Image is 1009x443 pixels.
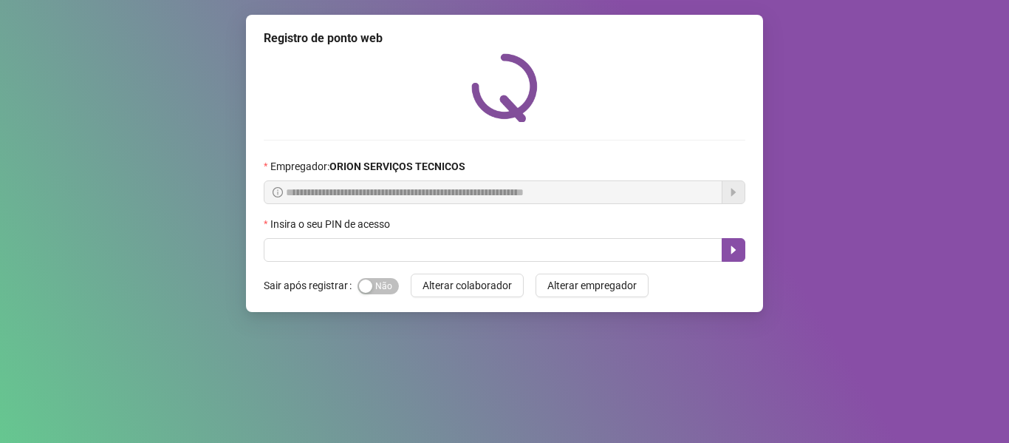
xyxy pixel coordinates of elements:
[536,274,649,297] button: Alterar empregador
[728,244,739,256] span: caret-right
[273,187,283,197] span: info-circle
[471,53,538,122] img: QRPoint
[423,277,512,294] span: Alterar colaborador
[270,158,465,175] span: Empregador :
[411,274,524,297] button: Alterar colaborador
[264,216,400,232] label: Insira o seu PIN de acesso
[264,274,358,297] label: Sair após registrar
[264,30,745,47] div: Registro de ponto web
[329,160,465,172] strong: ORION SERVIÇOS TECNICOS
[547,277,637,294] span: Alterar empregador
